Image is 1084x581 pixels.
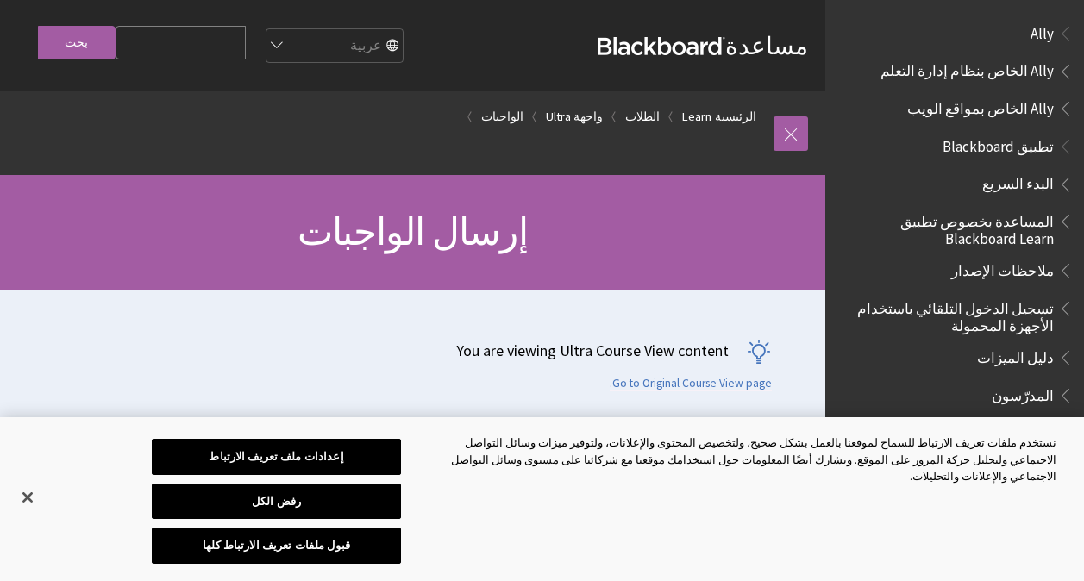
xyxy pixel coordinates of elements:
strong: Blackboard [598,37,725,55]
a: الواجبات [481,106,523,128]
a: Go to Original Course View page. [610,376,772,391]
span: المدرّسون [992,381,1054,404]
button: قبول ملفات تعريف الارتباط كلها [152,528,401,564]
a: واجهة Ultra [546,106,603,128]
a: مساعدةBlackboard [598,30,808,61]
a: الطلاب [625,106,660,128]
select: Site Language Selector [265,29,403,64]
input: بحث [38,26,116,59]
span: Ally الخاص بمواقع الويب [907,94,1054,117]
span: إرسال الواجبات [298,208,528,255]
span: دليل الميزات [977,343,1054,366]
span: البدء السريع [982,170,1054,193]
span: Ally الخاص بنظام إدارة التعلم [880,57,1054,80]
span: Ally [1031,19,1054,42]
span: ملاحظات الإصدار [951,256,1054,279]
span: تسجيل الدخول التلقائي باستخدام الأجهزة المحمولة [846,294,1054,334]
button: إعدادات ملف تعريف الارتباط [152,439,401,475]
div: نستخدم ملفات تعريف الارتباط للسماح لموقعنا بالعمل بشكل صحيح، ولتخصيص المحتوى والإعلانات، ولتوفير ... [434,434,1056,485]
span: المساعدة بخصوص تطبيق Blackboard Learn [846,207,1054,247]
nav: Book outline for Anthology Ally Help [836,19,1074,123]
button: إغلاق [9,478,47,516]
p: You are viewing Ultra Course View content [17,340,772,361]
a: الرئيسية [715,106,756,128]
a: Learn [682,106,711,128]
span: تطبيق Blackboard [943,132,1054,155]
button: رفض الكل [152,484,401,520]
